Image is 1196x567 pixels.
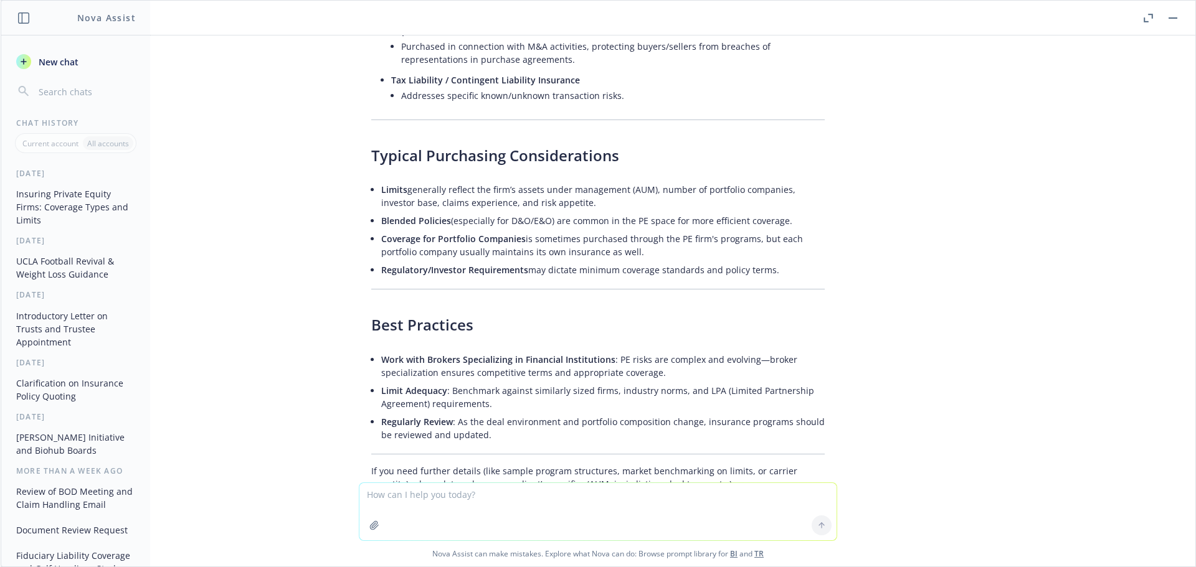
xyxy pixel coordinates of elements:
[381,180,825,212] li: generally reflect the firm’s assets under management (AUM), number of portfolio companies, invest...
[6,541,1190,566] span: Nova Assist can make mistakes. Explore what Nova can do: Browse prompt library for and
[381,382,825,413] li: : Benchmark against similarly sized firms, industry norms, and LPA (Limited Partnership Agreement...
[371,145,825,166] h3: Typical Purchasing Considerations
[381,416,453,428] span: Regularly Review
[730,548,738,559] a: BI
[381,261,825,279] li: may dictate minimum coverage standards and policy terms.
[1,289,150,300] div: [DATE]
[11,373,140,406] button: Clarification on Insurance Policy Quoting
[77,11,136,24] h1: Nova Assist
[381,350,825,382] li: : PE risks are complex and evolving—broker specialization ensures competitive terms and appropria...
[381,385,447,396] span: Limit Adequacy
[11,251,140,284] button: UCLA Football Revival & Weight Loss Guidance
[381,413,825,444] li: : As the deal environment and portfolio composition change, insurance programs should be reviewed...
[381,230,825,261] li: is sometimes purchased through the PE firm's programs, but each portfolio company usually maintai...
[1,118,150,128] div: Chat History
[22,138,78,149] p: Current account
[401,37,825,68] li: Purchased in connection with M&A activities, protecting buyers/sellers from breaches of represent...
[371,464,825,490] p: If you need further details (like sample program structures, market benchmarking on limits, or ca...
[11,481,140,515] button: Review of BOD Meeting and Claim Handling Email
[11,520,140,540] button: Document Review Request
[1,357,150,368] div: [DATE]
[401,87,825,105] li: Addresses specific known/unknown transaction risks.
[11,50,140,73] button: New chat
[754,548,764,559] a: TR
[391,25,564,37] span: Representations & Warranties Insurance
[1,235,150,246] div: [DATE]
[11,184,140,230] button: Insuring Private Equity Firms: Coverage Types and Limits
[11,427,140,461] button: [PERSON_NAME] Initiative and Biohub Boards
[381,184,407,195] span: Limits
[36,55,78,68] span: New chat
[391,74,580,86] span: Tax Liability / Contingent Liability Insurance
[36,83,135,100] input: Search chats
[381,354,615,365] span: Work with Brokers Specializing in Financial Institutions
[371,314,825,335] h3: Best Practices
[1,168,150,179] div: [DATE]
[381,264,528,276] span: Regulatory/Investor Requirements
[1,466,150,476] div: More than a week ago
[381,233,526,245] span: Coverage for Portfolio Companies
[11,306,140,352] button: Introductory Letter on Trusts and Trustee Appointment
[87,138,129,149] p: All accounts
[381,215,451,227] span: Blended Policies
[1,411,150,422] div: [DATE]
[381,212,825,230] li: (especially for D&O/E&O) are common in the PE space for more efficient coverage.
